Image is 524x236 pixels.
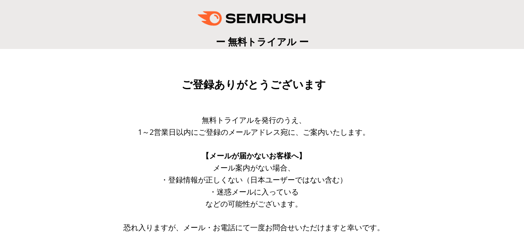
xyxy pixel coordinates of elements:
[216,35,309,48] span: ー 無料トライアル ー
[205,199,302,209] span: などの可能性がございます。
[181,78,326,91] span: ご登録ありがとうございます
[213,163,295,173] span: メール案内がない場合、
[123,222,384,232] span: 恐れ入りますが、メール・お電話にて一度お問合せいただけますと幸いです。
[202,115,306,125] span: 無料トライアルを発行のうえ、
[209,187,299,197] span: ・迷惑メールに入っている
[202,151,306,161] span: 【メールが届かないお客様へ】
[161,175,347,185] span: ・登録情報が正しくない（日本ユーザーではない含む）
[138,127,370,137] span: 1～2営業日以内にご登録のメールアドレス宛に、ご案内いたします。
